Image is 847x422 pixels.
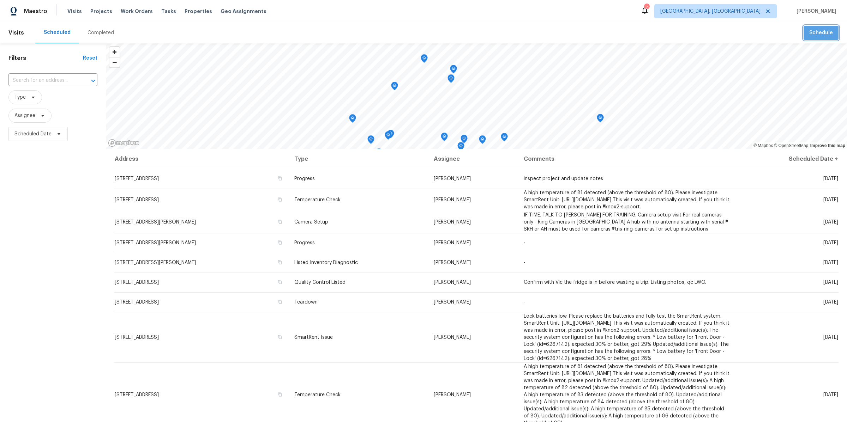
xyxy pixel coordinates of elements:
[115,300,159,305] span: [STREET_ADDRESS]
[185,8,212,15] span: Properties
[277,391,283,398] button: Copy Address
[434,176,471,181] span: [PERSON_NAME]
[524,314,729,361] span: Lock batteries low. Please replace the batteries and fully test the SmartRent system. SmartRent U...
[421,54,428,65] div: Map marker
[67,8,82,15] span: Visits
[810,143,845,148] a: Improve this map
[644,4,649,11] div: 7
[289,149,428,169] th: Type
[115,260,196,265] span: [STREET_ADDRESS][PERSON_NAME]
[524,213,728,232] span: IF TIME. TALK TO [PERSON_NAME] FOR TRAINING. Camera setup visit For real cameras only - Ring Came...
[14,112,35,119] span: Assignee
[753,143,773,148] a: Mapbox
[524,280,706,285] span: Confirm with Vic the fridge is in before wasting a trip. Listing photos, qc LWO.
[294,280,346,285] span: Quality Control Listed
[457,142,464,153] div: Map marker
[450,65,457,76] div: Map marker
[794,8,836,15] span: [PERSON_NAME]
[115,280,159,285] span: [STREET_ADDRESS]
[434,240,471,245] span: [PERSON_NAME]
[387,130,394,141] div: Map marker
[115,176,159,181] span: [STREET_ADDRESS]
[434,260,471,265] span: [PERSON_NAME]
[391,82,398,93] div: Map marker
[277,299,283,305] button: Copy Address
[221,8,266,15] span: Geo Assignments
[115,392,159,397] span: [STREET_ADDRESS]
[823,335,838,340] span: [DATE]
[88,29,114,36] div: Completed
[277,259,283,265] button: Copy Address
[823,220,838,225] span: [DATE]
[121,8,153,15] span: Work Orders
[518,149,735,169] th: Comments
[524,176,603,181] span: inspect project and update notes
[524,240,525,245] span: -
[24,8,47,15] span: Maestro
[294,240,315,245] span: Progress
[524,260,525,265] span: -
[8,25,24,41] span: Visits
[501,133,508,144] div: Map marker
[277,175,283,182] button: Copy Address
[277,334,283,340] button: Copy Address
[385,131,392,142] div: Map marker
[294,176,315,181] span: Progress
[376,148,383,159] div: Map marker
[434,197,471,202] span: [PERSON_NAME]
[14,94,26,101] span: Type
[823,392,838,397] span: [DATE]
[823,240,838,245] span: [DATE]
[823,197,838,202] span: [DATE]
[349,114,356,125] div: Map marker
[88,76,98,86] button: Open
[441,133,448,143] div: Map marker
[8,55,83,62] h1: Filters
[44,29,71,36] div: Scheduled
[447,74,455,85] div: Map marker
[115,335,159,340] span: [STREET_ADDRESS]
[115,220,196,225] span: [STREET_ADDRESS][PERSON_NAME]
[277,219,283,225] button: Copy Address
[109,47,120,57] button: Zoom in
[294,220,328,225] span: Camera Setup
[524,300,525,305] span: -
[823,280,838,285] span: [DATE]
[660,8,761,15] span: [GEOGRAPHIC_DATA], [GEOGRAPHIC_DATA]
[823,176,838,181] span: [DATE]
[434,280,471,285] span: [PERSON_NAME]
[90,8,112,15] span: Projects
[277,279,283,285] button: Copy Address
[115,240,196,245] span: [STREET_ADDRESS][PERSON_NAME]
[434,300,471,305] span: [PERSON_NAME]
[109,57,120,67] span: Zoom out
[735,149,839,169] th: Scheduled Date ↑
[294,335,333,340] span: SmartRent Issue
[161,9,176,14] span: Tasks
[461,135,468,146] div: Map marker
[108,139,139,147] a: Mapbox homepage
[823,300,838,305] span: [DATE]
[823,260,838,265] span: [DATE]
[367,135,374,146] div: Map marker
[774,143,808,148] a: OpenStreetMap
[114,149,289,169] th: Address
[294,197,341,202] span: Temperature Check
[8,75,78,86] input: Search for an address...
[14,130,52,137] span: Scheduled Date
[277,196,283,203] button: Copy Address
[115,197,159,202] span: [STREET_ADDRESS]
[524,190,729,209] span: A high temperature of 81 detected (above the threshold of 80). Please investigate. SmartRent Unit...
[294,260,358,265] span: Listed Inventory Diagnostic
[804,26,839,40] button: Schedule
[434,392,471,397] span: [PERSON_NAME]
[428,149,518,169] th: Assignee
[479,135,486,146] div: Map marker
[109,57,120,67] button: Zoom out
[434,220,471,225] span: [PERSON_NAME]
[294,392,341,397] span: Temperature Check
[277,239,283,246] button: Copy Address
[106,43,847,149] canvas: Map
[434,335,471,340] span: [PERSON_NAME]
